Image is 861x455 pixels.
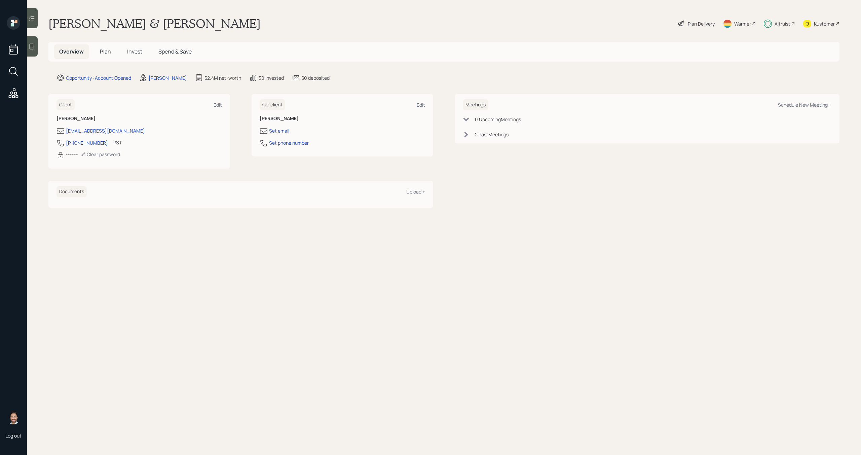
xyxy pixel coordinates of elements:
h6: Client [57,99,75,110]
h6: Co-client [260,99,285,110]
div: 0 Upcoming Meeting s [475,116,521,123]
div: [PERSON_NAME] [149,74,187,81]
div: Edit [417,102,425,108]
img: michael-russo-headshot.png [7,411,20,424]
div: Edit [214,102,222,108]
span: Overview [59,48,84,55]
div: PST [113,139,122,146]
div: [EMAIL_ADDRESS][DOMAIN_NAME] [66,127,145,134]
div: $2.4M net-worth [204,74,241,81]
h6: [PERSON_NAME] [260,116,425,121]
div: Set email [269,127,289,134]
div: Kustomer [814,20,835,27]
div: Clear password [81,151,120,157]
div: $0 invested [259,74,284,81]
span: Spend & Save [158,48,192,55]
div: Altruist [775,20,790,27]
div: Opportunity · Account Opened [66,74,131,81]
h6: Meetings [463,99,488,110]
div: 2 Past Meeting s [475,131,509,138]
div: Log out [5,432,22,439]
div: [PHONE_NUMBER] [66,139,108,146]
div: Schedule New Meeting + [778,102,831,108]
span: Invest [127,48,142,55]
h6: Documents [57,186,87,197]
span: Plan [100,48,111,55]
h1: [PERSON_NAME] & [PERSON_NAME] [48,16,261,31]
div: Set phone number [269,139,309,146]
div: $0 deposited [301,74,330,81]
h6: [PERSON_NAME] [57,116,222,121]
div: Upload + [406,188,425,195]
div: Plan Delivery [688,20,715,27]
div: Warmer [734,20,751,27]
